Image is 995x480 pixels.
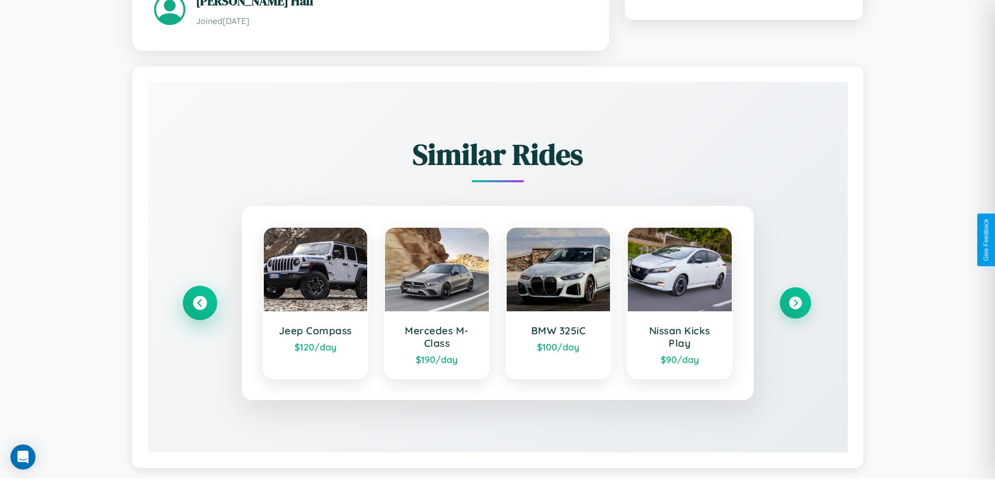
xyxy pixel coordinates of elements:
[10,444,36,470] div: Open Intercom Messenger
[982,219,990,261] div: Give Feedback
[384,227,490,379] a: Mercedes M-Class$190/day
[638,354,721,365] div: $ 90 /day
[517,341,600,353] div: $ 100 /day
[395,354,478,365] div: $ 190 /day
[184,134,811,174] h2: Similar Rides
[395,324,478,349] h3: Mercedes M-Class
[274,341,357,353] div: $ 120 /day
[506,227,612,379] a: BMW 325iC$100/day
[517,324,600,337] h3: BMW 325iC
[627,227,733,379] a: Nissan Kicks Play$90/day
[263,227,369,379] a: Jeep Compass$120/day
[638,324,721,349] h3: Nissan Kicks Play
[274,324,357,337] h3: Jeep Compass
[196,14,587,29] p: Joined [DATE]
